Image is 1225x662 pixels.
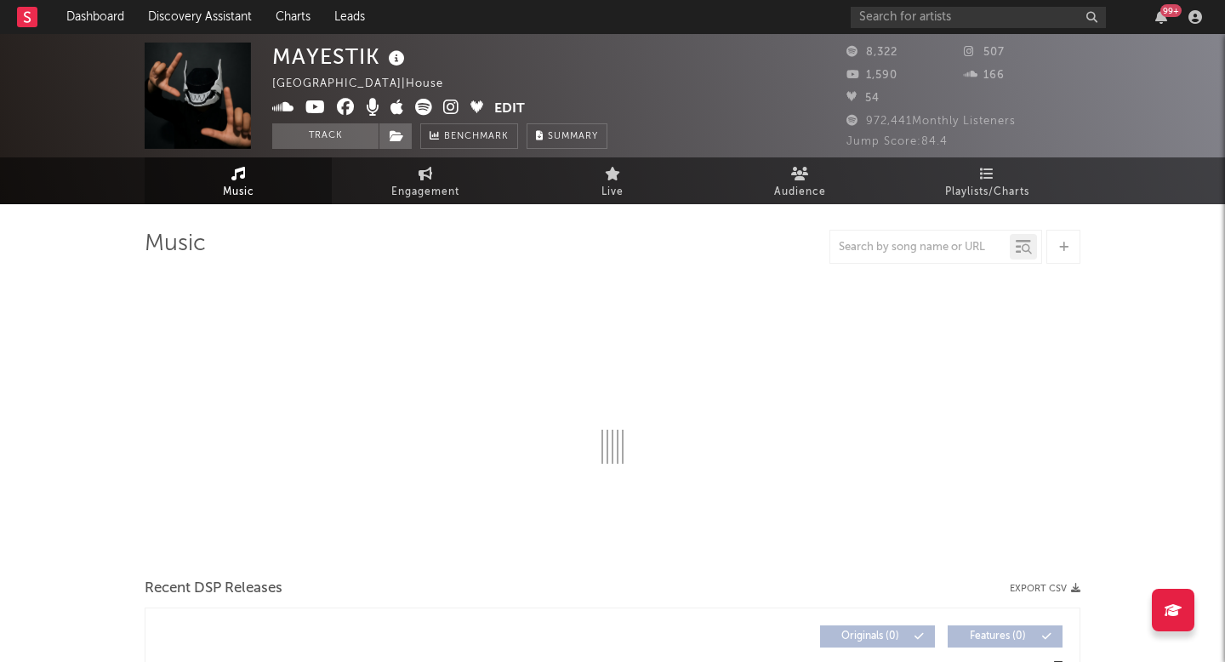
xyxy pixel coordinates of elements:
button: Summary [527,123,607,149]
button: 99+ [1155,10,1167,24]
span: Originals ( 0 ) [831,631,909,642]
span: Features ( 0 ) [959,631,1037,642]
a: Audience [706,157,893,204]
span: Playlists/Charts [945,182,1029,203]
button: Edit [494,99,525,120]
span: Benchmark [444,127,509,147]
span: 1,590 [846,70,897,81]
button: Export CSV [1010,584,1080,594]
span: 8,322 [846,47,897,58]
button: Track [272,123,379,149]
a: Benchmark [420,123,518,149]
span: 972,441 Monthly Listeners [846,116,1016,127]
span: Recent DSP Releases [145,579,282,599]
div: [GEOGRAPHIC_DATA] | House [272,74,463,94]
a: Live [519,157,706,204]
input: Search by song name or URL [830,241,1010,254]
span: 54 [846,93,880,104]
button: Originals(0) [820,625,935,648]
div: 99 + [1160,4,1182,17]
span: 507 [964,47,1005,58]
div: MAYESTIK [272,43,409,71]
span: 166 [964,70,1005,81]
span: Audience [774,182,826,203]
a: Engagement [332,157,519,204]
a: Music [145,157,332,204]
a: Playlists/Charts [893,157,1080,204]
span: Engagement [391,182,459,203]
span: Jump Score: 84.4 [846,136,948,147]
button: Features(0) [948,625,1063,648]
span: Summary [548,132,598,141]
span: Live [601,182,624,203]
input: Search for artists [851,7,1106,28]
span: Music [223,182,254,203]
